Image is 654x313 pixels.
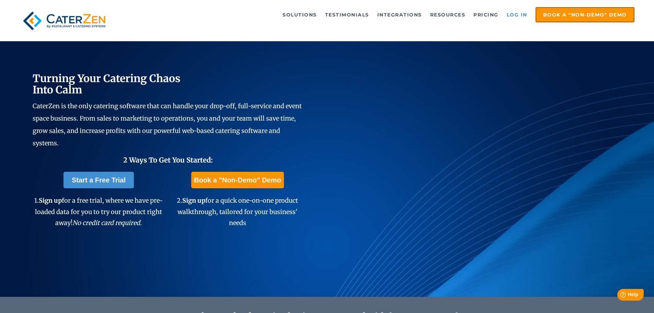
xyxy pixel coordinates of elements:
[374,8,425,22] a: Integrations
[64,172,134,188] a: Start a Free Trial
[427,8,469,22] a: Resources
[536,7,634,22] a: Book a "Non-Demo" Demo
[177,197,298,227] span: 2. for a quick one-on-one product walkthrough, tailored for your business' needs
[34,197,163,227] span: 1. for a free trial, where we have pre-loaded data for you to try our product right away!
[72,219,142,227] em: No credit card required.
[33,72,181,96] span: Turning Your Catering Chaos Into Calm
[182,197,205,204] span: Sign up
[39,197,62,204] span: Sign up
[20,7,109,34] img: caterzen
[33,102,302,147] span: CaterZen is the only catering software that can handle your drop-off, full-service and event spac...
[279,8,320,22] a: Solutions
[123,156,213,164] span: 2 Ways To Get You Started:
[470,8,502,22] a: Pricing
[322,8,372,22] a: Testimonials
[191,172,284,188] a: Book a "Non-Demo" Demo
[125,7,634,22] div: Navigation Menu
[593,286,646,305] iframe: Help widget launcher
[503,8,531,22] a: Log in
